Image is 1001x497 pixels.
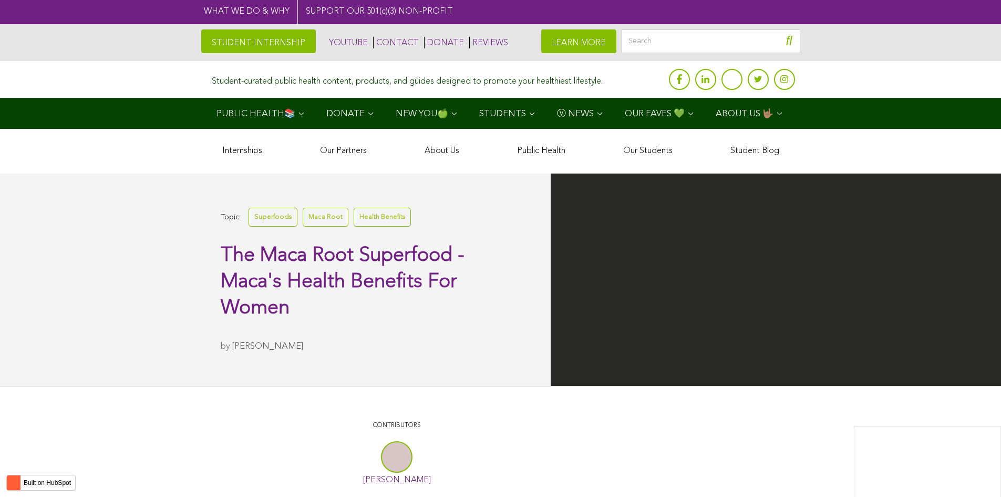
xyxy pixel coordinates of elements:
a: Maca Root [303,208,348,226]
p: CONTRIBUTORS [226,421,567,431]
a: [PERSON_NAME] [363,476,431,484]
span: ABOUT US 🤟🏽 [716,109,773,118]
input: Search [622,29,800,53]
label: Built on HubSpot [19,476,75,490]
a: Superfoods [249,208,297,226]
a: STUDENT INTERNSHIP [201,29,316,53]
a: YOUTUBE [326,37,368,48]
span: STUDENTS [479,109,526,118]
div: Student-curated public health content, products, and guides designed to promote your healthiest l... [212,72,603,87]
span: PUBLIC HEALTH📚 [216,109,295,118]
span: Topic: [221,210,241,225]
span: by [221,342,230,351]
a: [PERSON_NAME] [232,342,303,351]
a: Health Benefits [354,208,411,226]
img: HubSpot sprocket logo [7,476,19,489]
span: DONATE [326,109,365,118]
div: Navigation Menu [201,98,800,129]
button: Built on HubSpot [6,475,76,491]
span: NEW YOU🍏 [396,109,448,118]
a: LEARN MORE [541,29,616,53]
span: Ⓥ NEWS [557,109,594,118]
a: REVIEWS [469,37,508,48]
iframe: Chat Widget [948,447,1001,497]
a: DONATE [424,37,464,48]
a: CONTACT [373,37,419,48]
span: OUR FAVES 💚 [625,109,685,118]
span: The Maca Root Superfood - Maca's Health Benefits For Women [221,246,465,318]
